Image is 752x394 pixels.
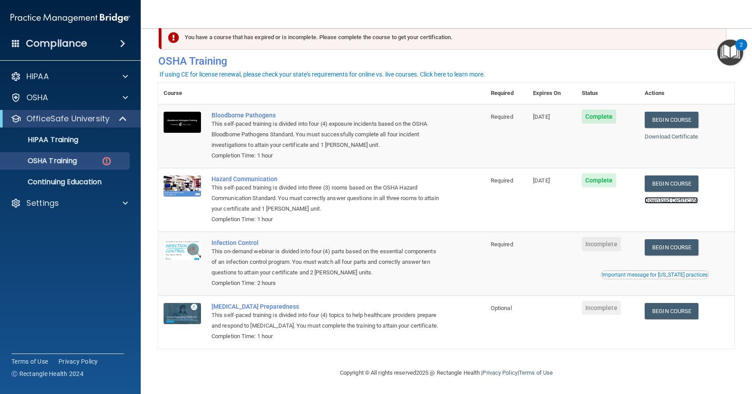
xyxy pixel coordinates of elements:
[212,310,442,331] div: This self-paced training is divided into four (4) topics to help healthcare providers prepare and...
[491,177,513,184] span: Required
[26,198,59,208] p: Settings
[645,112,698,128] a: Begin Course
[645,175,698,192] a: Begin Course
[645,303,698,319] a: Begin Course
[6,157,77,165] p: OSHA Training
[533,113,550,120] span: [DATE]
[26,37,87,50] h4: Compliance
[168,32,179,43] img: exclamation-circle-solid-danger.72ef9ffc.png
[645,239,698,255] a: Begin Course
[582,109,617,124] span: Complete
[482,369,517,376] a: Privacy Policy
[158,70,486,79] button: If using CE for license renewal, please check your state's requirements for online vs. live cours...
[491,113,513,120] span: Required
[519,369,553,376] a: Terms of Use
[11,113,128,124] a: OfficeSafe University
[26,113,110,124] p: OfficeSafe University
[582,173,617,187] span: Complete
[212,182,442,214] div: This self-paced training is divided into three (3) rooms based on the OSHA Hazard Communication S...
[101,156,112,167] img: danger-circle.6113f641.png
[212,239,442,246] a: Infection Control
[486,83,528,104] th: Required
[645,133,698,140] a: Download Certificate
[491,241,513,248] span: Required
[212,214,442,225] div: Completion Time: 1 hour
[212,278,442,288] div: Completion Time: 2 hours
[11,9,130,27] img: PMB logo
[639,83,734,104] th: Actions
[11,92,128,103] a: OSHA
[162,25,726,50] div: You have a course that has expired or is incomplete. Please complete the course to get your certi...
[160,71,485,77] div: If using CE for license renewal, please check your state's requirements for online vs. live cours...
[26,92,48,103] p: OSHA
[158,55,734,67] h4: OSHA Training
[11,369,84,378] span: Ⓒ Rectangle Health 2024
[6,178,126,186] p: Continuing Education
[6,135,78,144] p: HIPAA Training
[717,40,743,66] button: Open Resource Center, 2 new notifications
[577,83,639,104] th: Status
[740,45,743,56] div: 2
[212,119,442,150] div: This self-paced training is divided into four (4) exposure incidents based on the OSHA Bloodborne...
[582,237,621,251] span: Incomplete
[600,332,741,367] iframe: Drift Widget Chat Controller
[212,246,442,278] div: This on-demand webinar is divided into four (4) parts based on the essential components of an inf...
[645,197,698,204] a: Download Certificate
[11,357,48,366] a: Terms of Use
[212,331,442,342] div: Completion Time: 1 hour
[533,177,550,184] span: [DATE]
[491,305,512,311] span: Optional
[212,112,442,119] a: Bloodborne Pathogens
[602,272,708,277] div: Important message for [US_STATE] practices
[212,175,442,182] a: Hazard Communication
[58,357,98,366] a: Privacy Policy
[601,270,709,279] button: Read this if you are a dental practitioner in the state of CA
[286,359,607,387] div: Copyright © All rights reserved 2025 @ Rectangle Health | |
[582,301,621,315] span: Incomplete
[528,83,576,104] th: Expires On
[26,71,49,82] p: HIPAA
[11,198,128,208] a: Settings
[11,71,128,82] a: HIPAA
[212,150,442,161] div: Completion Time: 1 hour
[212,303,442,310] a: [MEDICAL_DATA] Preparedness
[158,83,206,104] th: Course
